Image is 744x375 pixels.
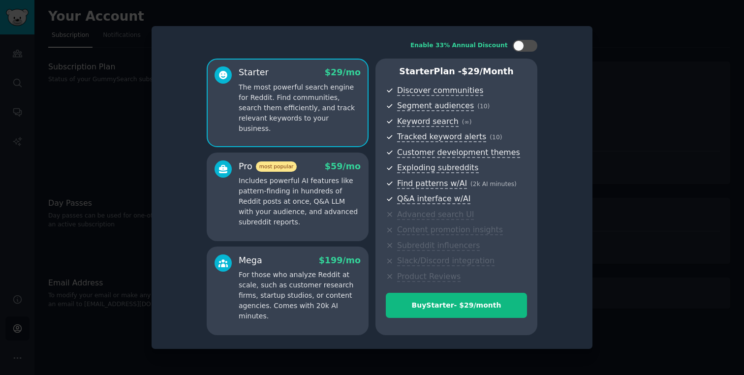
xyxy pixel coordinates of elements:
[397,132,486,142] span: Tracked keyword alerts
[397,210,474,220] span: Advanced search UI
[239,270,361,321] p: For those who analyze Reddit at scale, such as customer research firms, startup studios, or conte...
[397,256,495,266] span: Slack/Discord integration
[397,272,461,282] span: Product Reviews
[239,66,269,79] div: Starter
[256,161,297,172] span: most popular
[490,134,502,141] span: ( 10 )
[397,179,467,189] span: Find patterns w/AI
[397,194,470,204] span: Q&A interface w/AI
[397,225,503,235] span: Content promotion insights
[319,255,361,265] span: $ 199 /mo
[325,161,361,171] span: $ 59 /mo
[397,163,478,173] span: Exploding subreddits
[470,181,517,187] span: ( 2k AI minutes )
[397,101,474,111] span: Segment audiences
[410,41,508,50] div: Enable 33% Annual Discount
[239,160,297,173] div: Pro
[386,293,527,318] button: BuyStarter- $29/month
[386,65,527,78] p: Starter Plan -
[462,66,514,76] span: $ 29 /month
[239,254,262,267] div: Mega
[462,119,472,125] span: ( ∞ )
[239,176,361,227] p: Includes powerful AI features like pattern-finding in hundreds of Reddit posts at once, Q&A LLM w...
[477,103,490,110] span: ( 10 )
[386,300,527,311] div: Buy Starter - $ 29 /month
[239,82,361,134] p: The most powerful search engine for Reddit. Find communities, search them efficiently, and track ...
[325,67,361,77] span: $ 29 /mo
[397,241,480,251] span: Subreddit influencers
[397,117,459,127] span: Keyword search
[397,86,483,96] span: Discover communities
[397,148,520,158] span: Customer development themes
